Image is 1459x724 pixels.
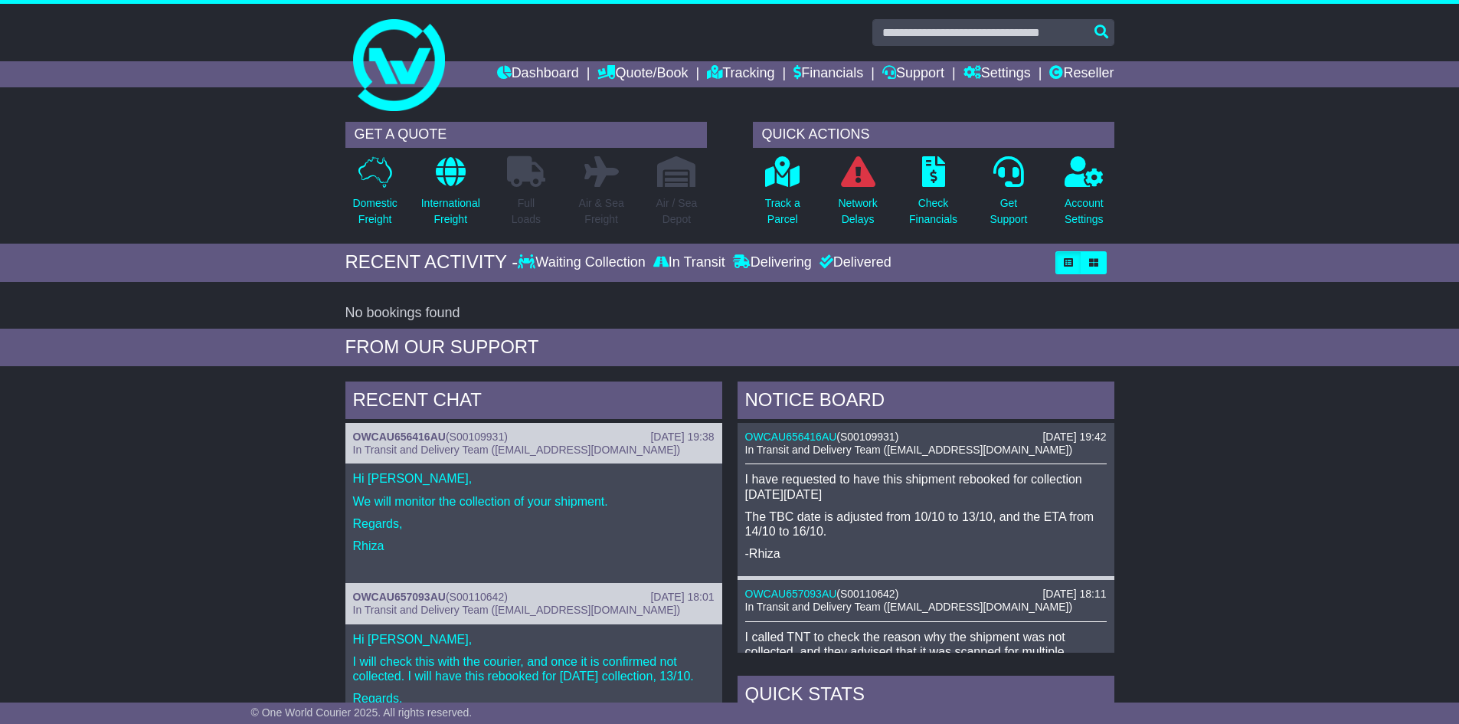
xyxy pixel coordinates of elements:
a: Tracking [707,61,774,87]
a: Settings [963,61,1031,87]
a: OWCAU656416AU [353,431,446,443]
p: Account Settings [1065,195,1104,228]
div: Delivered [816,254,891,271]
p: Get Support [990,195,1027,228]
a: OWCAU657093AU [353,591,446,603]
div: [DATE] 18:11 [1042,588,1106,601]
div: ( ) [353,591,715,604]
div: ( ) [353,431,715,444]
div: No bookings found [345,305,1114,322]
p: International Freight [421,195,480,228]
a: Dashboard [497,61,579,87]
p: The TBC date is adjusted from 10/10 to 13/10, and the ETA from 14/10 to 16/10. [745,509,1107,539]
a: Quote/Book [597,61,688,87]
p: -Rhiza [745,546,1107,561]
p: Regards, [353,691,715,706]
a: NetworkDelays [837,156,878,236]
p: Check Financials [909,195,957,228]
span: In Transit and Delivery Team ([EMAIL_ADDRESS][DOMAIN_NAME]) [353,444,681,456]
p: Network Delays [838,195,877,228]
p: Regards, [353,516,715,531]
a: InternationalFreight [420,156,481,236]
a: OWCAU656416AU [745,431,837,443]
p: I called TNT to check the reason why the shipment was not collected, and they advised that it was... [745,630,1107,674]
span: S00109931 [450,431,505,443]
p: Full Loads [507,195,545,228]
p: Air / Sea Depot [656,195,698,228]
div: ( ) [745,588,1107,601]
p: Hi [PERSON_NAME], [353,632,715,647]
div: QUICK ACTIONS [753,122,1114,148]
a: Track aParcel [764,156,801,236]
a: Support [882,61,944,87]
div: ( ) [745,431,1107,444]
a: OWCAU657093AU [745,588,837,600]
div: Delivering [729,254,816,271]
p: Domestic Freight [352,195,397,228]
div: GET A QUOTE [345,122,707,148]
span: In Transit and Delivery Team ([EMAIL_ADDRESS][DOMAIN_NAME]) [353,604,681,616]
p: Track a Parcel [765,195,800,228]
p: We will monitor the collection of your shipment. [353,494,715,509]
a: GetSupport [989,156,1028,236]
div: [DATE] 18:01 [650,591,714,604]
div: NOTICE BOARD [738,382,1114,423]
span: S00110642 [450,591,505,603]
a: CheckFinancials [908,156,958,236]
a: DomesticFreight [352,156,397,236]
div: RECENT ACTIVITY - [345,251,519,274]
p: I will check this with the courier, and once it is confirmed not collected. I will have this rebo... [353,654,715,683]
span: S00110642 [840,588,895,600]
span: © One World Courier 2025. All rights reserved. [251,706,473,719]
span: S00109931 [840,431,895,443]
div: [DATE] 19:42 [1042,431,1106,444]
div: In Transit [649,254,729,271]
div: [DATE] 19:38 [650,431,714,444]
span: In Transit and Delivery Team ([EMAIL_ADDRESS][DOMAIN_NAME]) [745,444,1073,456]
p: I have requested to have this shipment rebooked for collection [DATE][DATE] [745,472,1107,501]
div: RECENT CHAT [345,382,722,423]
div: FROM OUR SUPPORT [345,336,1114,359]
a: Reseller [1049,61,1114,87]
p: Rhiza [353,539,715,553]
a: AccountSettings [1064,156,1104,236]
a: Financials [793,61,863,87]
div: Quick Stats [738,676,1114,717]
span: In Transit and Delivery Team ([EMAIL_ADDRESS][DOMAIN_NAME]) [745,601,1073,613]
p: Hi [PERSON_NAME], [353,471,715,486]
div: Waiting Collection [518,254,649,271]
p: Air & Sea Freight [579,195,624,228]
